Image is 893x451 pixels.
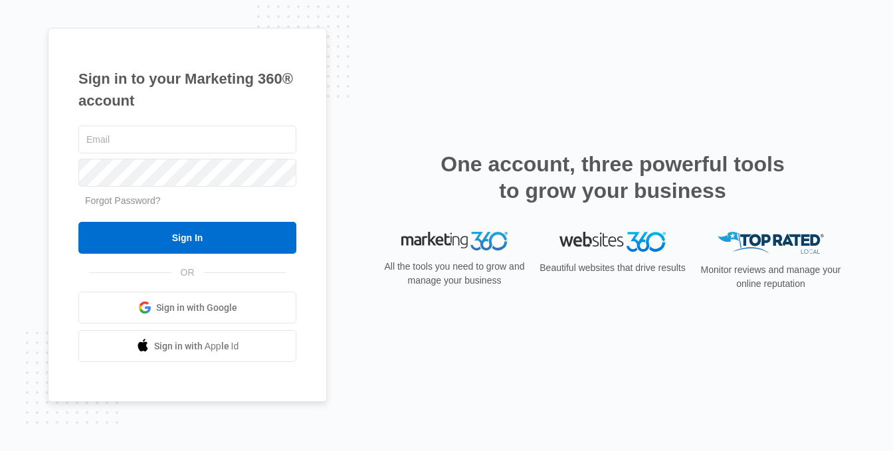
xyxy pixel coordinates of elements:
[78,126,296,153] input: Email
[78,330,296,362] a: Sign in with Apple Id
[156,301,237,315] span: Sign in with Google
[401,232,508,250] img: Marketing 360
[696,263,845,291] p: Monitor reviews and manage your online reputation
[171,266,204,280] span: OR
[538,261,687,275] p: Beautiful websites that drive results
[559,232,666,251] img: Websites 360
[78,68,296,112] h1: Sign in to your Marketing 360® account
[85,195,161,206] a: Forgot Password?
[380,260,529,288] p: All the tools you need to grow and manage your business
[718,232,824,254] img: Top Rated Local
[78,222,296,254] input: Sign In
[78,292,296,323] a: Sign in with Google
[154,339,239,353] span: Sign in with Apple Id
[437,151,789,204] h2: One account, three powerful tools to grow your business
